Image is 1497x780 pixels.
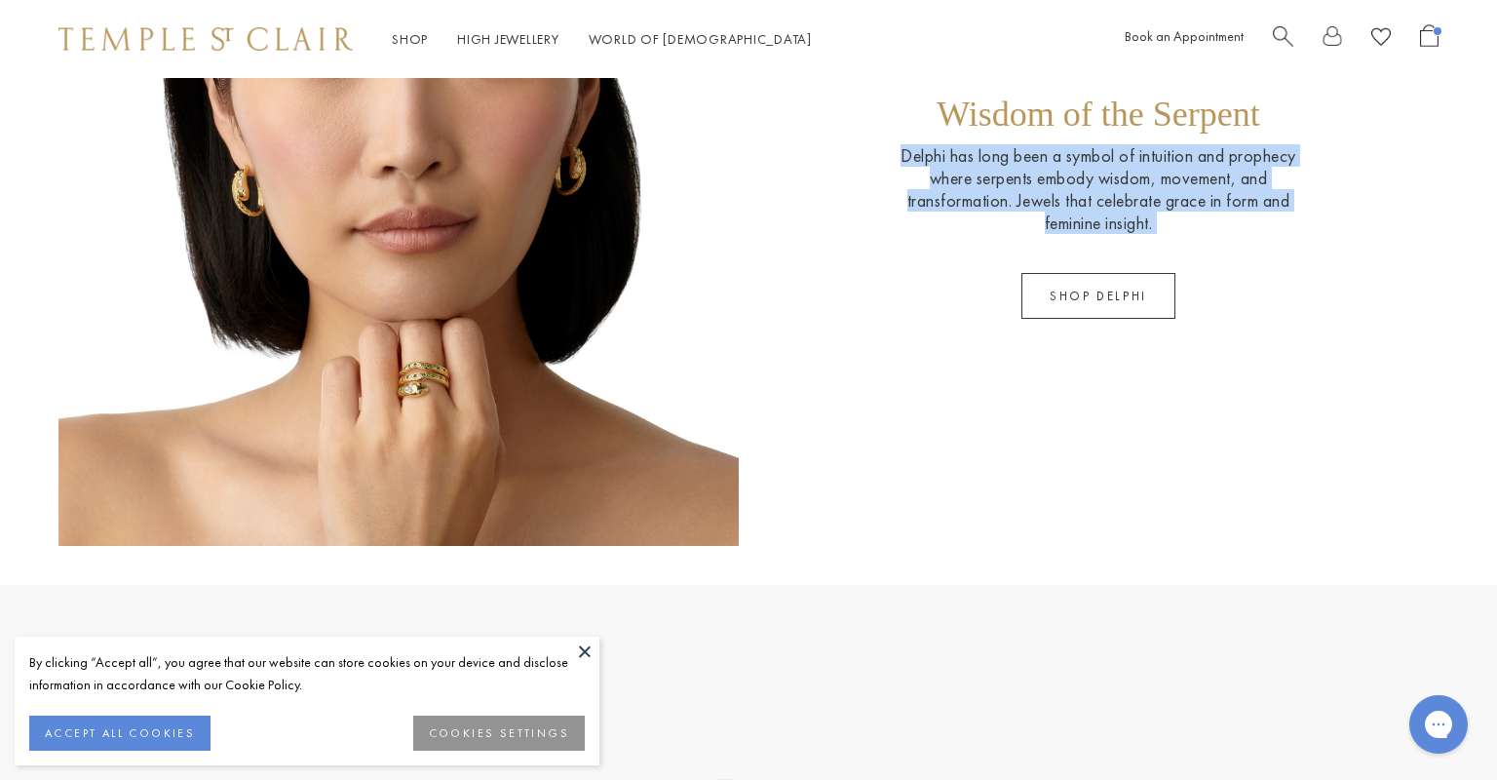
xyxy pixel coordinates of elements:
p: Delphi has long been a symbol of intuition and prophecy where serpents embody wisdom, movement, a... [879,144,1318,234]
img: Temple St. Clair [58,27,353,51]
a: View Wishlist [1371,24,1391,55]
a: ShopShop [392,30,428,48]
a: High JewelleryHigh Jewellery [457,30,559,48]
p: Wisdom of the Serpent [937,94,1260,144]
a: Open Shopping Bag [1420,24,1439,55]
a: World of [DEMOGRAPHIC_DATA]World of [DEMOGRAPHIC_DATA] [589,30,812,48]
a: SHOP DELPHI [1021,273,1175,319]
button: COOKIES SETTINGS [413,716,585,751]
a: Book an Appointment [1125,27,1244,45]
a: Search [1273,24,1293,55]
div: By clicking “Accept all”, you agree that our website can store cookies on your device and disclos... [29,651,585,696]
button: ACCEPT ALL COOKIES [29,716,211,751]
nav: Main navigation [392,27,812,52]
iframe: Gorgias live chat messenger [1400,688,1478,760]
